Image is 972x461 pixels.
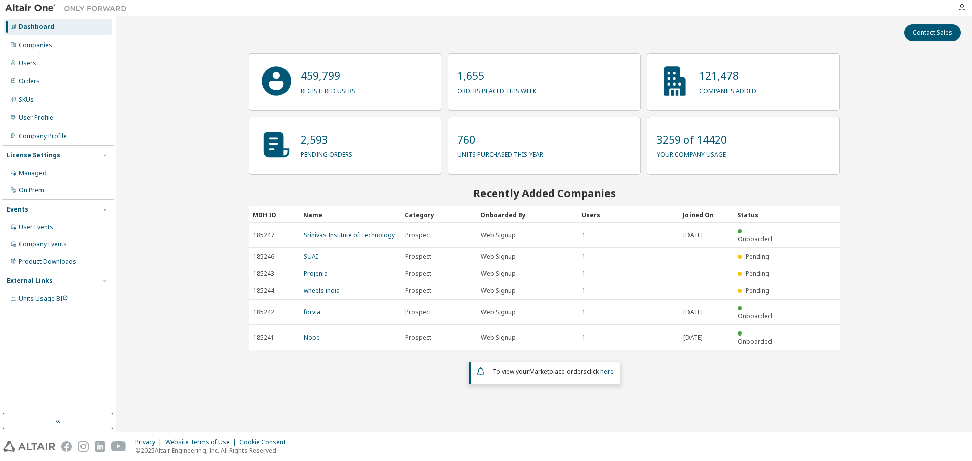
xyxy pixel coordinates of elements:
[481,308,516,316] span: Web Signup
[19,294,68,303] span: Units Usage BI
[582,287,586,295] span: 1
[19,41,52,49] div: Companies
[19,223,53,231] div: User Events
[304,269,328,278] a: Projenia
[405,231,431,239] span: Prospect
[19,132,67,140] div: Company Profile
[699,68,756,83] p: 121,478
[303,206,396,223] div: Name
[683,333,703,342] span: [DATE]
[582,253,586,261] span: 1
[457,132,543,147] p: 760
[481,270,516,278] span: Web Signup
[529,367,587,376] em: Marketplace orders
[304,252,318,261] a: SUAI
[253,253,274,261] span: 185246
[699,83,756,95] p: companies added
[253,270,274,278] span: 185243
[683,308,703,316] span: [DATE]
[683,231,703,239] span: [DATE]
[457,68,536,83] p: 1,655
[19,77,40,86] div: Orders
[683,270,687,278] span: --
[683,287,687,295] span: --
[737,206,780,223] div: Status
[600,367,614,376] a: here
[61,441,72,452] img: facebook.svg
[301,132,352,147] p: 2,593
[457,83,536,95] p: orders placed this week
[301,83,355,95] p: registered users
[405,333,431,342] span: Prospect
[481,231,516,239] span: Web Signup
[304,333,320,342] a: Nope
[404,206,472,223] div: Category
[304,286,340,295] a: wheels india
[904,24,961,41] button: Contact Sales
[19,258,76,266] div: Product Downloads
[746,269,769,278] span: Pending
[7,277,53,285] div: External Links
[657,147,727,159] p: your company usage
[301,68,355,83] p: 459,799
[683,206,729,223] div: Joined On
[19,169,47,177] div: Managed
[111,441,126,452] img: youtube.svg
[253,231,274,239] span: 185247
[746,252,769,261] span: Pending
[19,186,44,194] div: On Prem
[95,441,105,452] img: linkedin.svg
[457,147,543,159] p: units purchased this year
[683,253,687,261] span: --
[19,114,53,122] div: User Profile
[582,270,586,278] span: 1
[582,231,586,239] span: 1
[3,441,55,452] img: altair_logo.svg
[19,59,36,67] div: Users
[657,132,727,147] p: 3259 of 14420
[405,253,431,261] span: Prospect
[304,308,320,316] a: forvia
[253,287,274,295] span: 185244
[738,337,772,346] span: Onboarded
[19,240,67,248] div: Company Events
[582,308,586,316] span: 1
[19,96,34,104] div: SKUs
[405,270,431,278] span: Prospect
[135,446,292,455] p: © 2025 Altair Engineering, Inc. All Rights Reserved.
[253,333,274,342] span: 185241
[304,231,395,239] a: Srinivas Institute of Technology
[301,147,352,159] p: pending orders
[253,308,274,316] span: 185242
[738,235,772,243] span: Onboarded
[480,206,574,223] div: Onboarded By
[405,287,431,295] span: Prospect
[481,253,516,261] span: Web Signup
[239,438,292,446] div: Cookie Consent
[135,438,165,446] div: Privacy
[7,205,28,214] div: Events
[5,3,132,13] img: Altair One
[253,206,295,223] div: MDH ID
[738,312,772,320] span: Onboarded
[19,23,54,31] div: Dashboard
[582,206,675,223] div: Users
[481,287,516,295] span: Web Signup
[493,367,614,376] span: To view your click
[249,187,840,200] h2: Recently Added Companies
[78,441,89,452] img: instagram.svg
[582,333,586,342] span: 1
[165,438,239,446] div: Website Terms of Use
[405,308,431,316] span: Prospect
[746,286,769,295] span: Pending
[7,151,60,159] div: License Settings
[481,333,516,342] span: Web Signup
